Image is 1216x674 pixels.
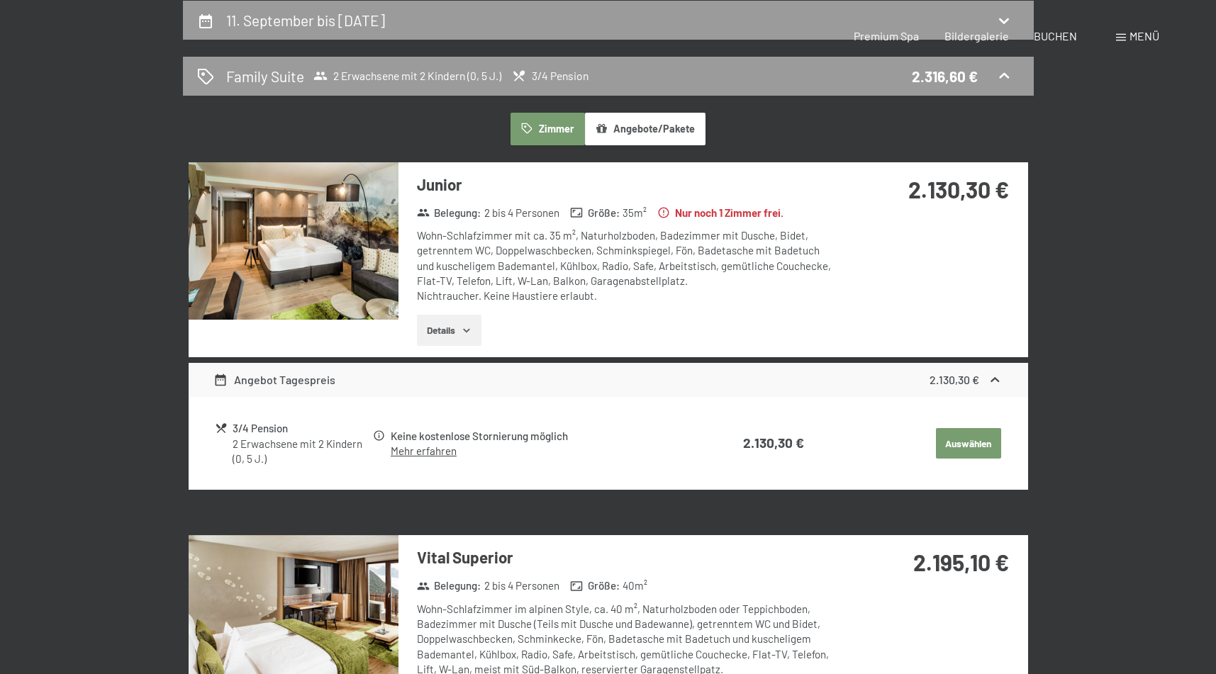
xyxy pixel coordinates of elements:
div: 2.316,60 € [912,66,978,86]
span: 3/4 Pension [512,69,589,83]
h2: Family Suite [226,66,304,86]
a: Bildergalerie [944,29,1009,43]
span: 2 bis 4 Personen [484,206,559,220]
strong: Belegung : [417,206,481,220]
div: 2 Erwachsene mit 2 Kindern (0, 5 J.) [233,437,371,467]
a: Mehr erfahren [391,444,457,457]
span: Menü [1129,29,1159,43]
strong: Größe : [570,578,620,593]
button: Details [417,315,481,346]
button: Angebote/Pakete [585,113,705,145]
strong: 2.130,30 € [743,434,804,451]
strong: Belegung : [417,578,481,593]
a: BUCHEN [1034,29,1077,43]
h3: Vital Superior [417,546,839,568]
span: 40 m² [623,578,647,593]
strong: 2.130,30 € [930,373,979,386]
div: Angebot Tagespreis2.130,30 € [189,363,1028,397]
span: 2 Erwachsene mit 2 Kindern (0, 5 J.) [313,69,501,83]
div: Wohn-Schlafzimmer mit ca. 35 m², Naturholzboden, Badezimmer mit Dusche, Bidet, getrenntem WC, Dop... [417,228,839,303]
h2: 11. September bis [DATE] [226,11,385,29]
div: 3/4 Pension [233,420,371,437]
img: mss_renderimg.php [189,162,398,320]
strong: 2.130,30 € [908,176,1009,203]
div: Angebot Tagespreis [213,371,335,388]
div: Keine kostenlose Stornierung möglich [391,428,686,444]
button: Auswählen [936,428,1001,459]
span: 35 m² [623,206,647,220]
h3: Junior [417,174,839,196]
span: 2 bis 4 Personen [484,578,559,593]
strong: Nur noch 1 Zimmer frei. [657,206,783,220]
strong: 2.195,10 € [913,549,1009,575]
button: Zimmer [511,113,584,145]
a: Premium Spa [854,29,919,43]
strong: Größe : [570,206,620,220]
